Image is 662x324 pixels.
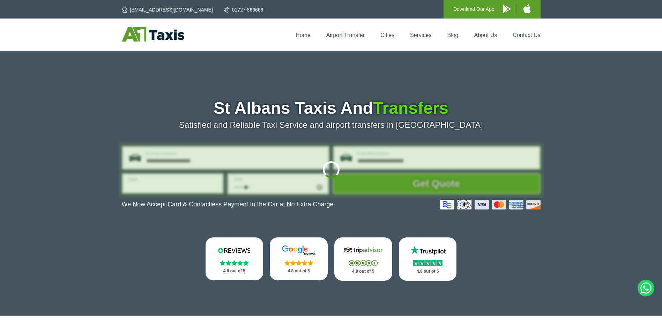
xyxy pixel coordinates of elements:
[284,260,313,266] img: Stars
[453,5,494,14] p: Download Our App
[474,32,497,38] a: About Us
[122,6,213,13] a: [EMAIL_ADDRESS][DOMAIN_NAME]
[334,237,392,281] a: Tripadvisor Stars 4.8 out of 5
[407,267,449,276] p: 4.8 out of 5
[122,201,335,208] p: We Now Accept Card & Contactless Payment In
[220,260,249,266] img: Stars
[206,237,263,280] a: Reviews.io Stars 4.8 out of 5
[373,99,448,117] span: Transfers
[440,200,541,209] img: Credit And Debit Cards
[122,120,541,130] p: Satisfied and Reliable Taxi Service and airport transfers in [GEOGRAPHIC_DATA]
[523,4,531,13] img: A1 Taxis iPhone App
[342,267,385,276] p: 4.8 out of 5
[270,237,328,280] a: Google Stars 4.8 out of 5
[410,32,431,38] a: Services
[349,260,378,266] img: Stars
[513,32,540,38] a: Contact Us
[407,245,449,256] img: Trustpilot
[213,267,256,275] p: 4.8 out of 5
[342,245,384,256] img: Tripadvisor
[277,267,320,275] p: 4.8 out of 5
[278,245,320,256] img: Google
[326,32,365,38] a: Airport Transfer
[255,201,335,208] span: The Car at No Extra Charge.
[122,27,184,42] img: A1 Taxis St Albans LTD
[213,245,255,256] img: Reviews.io
[413,260,442,266] img: Stars
[380,32,394,38] a: Cities
[447,32,458,38] a: Blog
[122,100,541,117] h1: St Albans Taxis And
[503,5,511,13] img: A1 Taxis Android App
[399,237,457,281] a: Trustpilot Stars 4.8 out of 5
[296,32,311,38] a: Home
[224,6,263,13] a: 01727 866666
